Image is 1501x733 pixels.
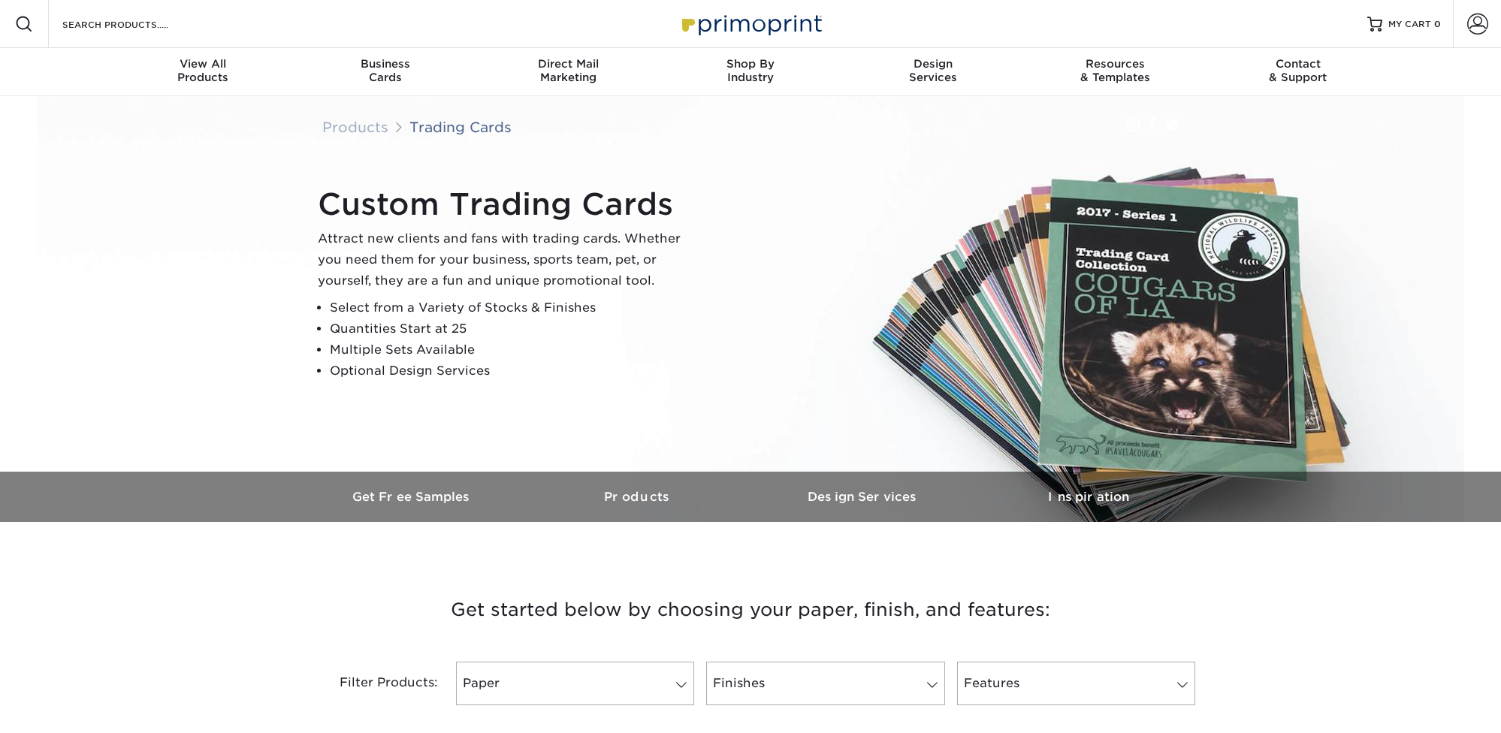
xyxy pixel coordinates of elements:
[112,48,294,96] a: View AllProducts
[841,57,1024,71] span: Design
[750,472,976,522] a: Design Services
[976,472,1201,522] a: Inspiration
[750,490,976,504] h3: Design Services
[318,228,693,291] p: Attract new clients and fans with trading cards. Whether you need them for your business, sports ...
[294,57,477,71] span: Business
[1207,57,1389,71] span: Contact
[330,339,693,360] li: Multiple Sets Available
[322,119,388,135] a: Products
[311,576,1190,644] h3: Get started below by choosing your paper, finish, and features:
[660,57,842,71] span: Shop By
[1207,57,1389,84] div: & Support
[294,57,477,84] div: Cards
[300,472,525,522] a: Get Free Samples
[456,662,694,705] a: Paper
[300,662,450,705] div: Filter Products:
[1024,48,1207,96] a: Resources& Templates
[1024,57,1207,71] span: Resources
[330,360,693,382] li: Optional Design Services
[294,48,477,96] a: BusinessCards
[409,119,512,135] a: Trading Cards
[706,662,944,705] a: Finishes
[477,48,660,96] a: Direct MailMarketing
[300,490,525,504] h3: Get Free Samples
[1207,48,1389,96] a: Contact& Support
[660,48,842,96] a: Shop ByIndustry
[976,490,1201,504] h3: Inspiration
[841,48,1024,96] a: DesignServices
[1388,18,1431,31] span: MY CART
[61,15,207,33] input: SEARCH PRODUCTS.....
[112,57,294,84] div: Products
[841,57,1024,84] div: Services
[477,57,660,71] span: Direct Mail
[525,490,750,504] h3: Products
[318,186,693,222] h1: Custom Trading Cards
[330,297,693,318] li: Select from a Variety of Stocks & Finishes
[525,472,750,522] a: Products
[1434,19,1441,29] span: 0
[660,57,842,84] div: Industry
[675,8,826,40] img: Primoprint
[1024,57,1207,84] div: & Templates
[477,57,660,84] div: Marketing
[112,57,294,71] span: View All
[957,662,1195,705] a: Features
[330,318,693,339] li: Quantities Start at 25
